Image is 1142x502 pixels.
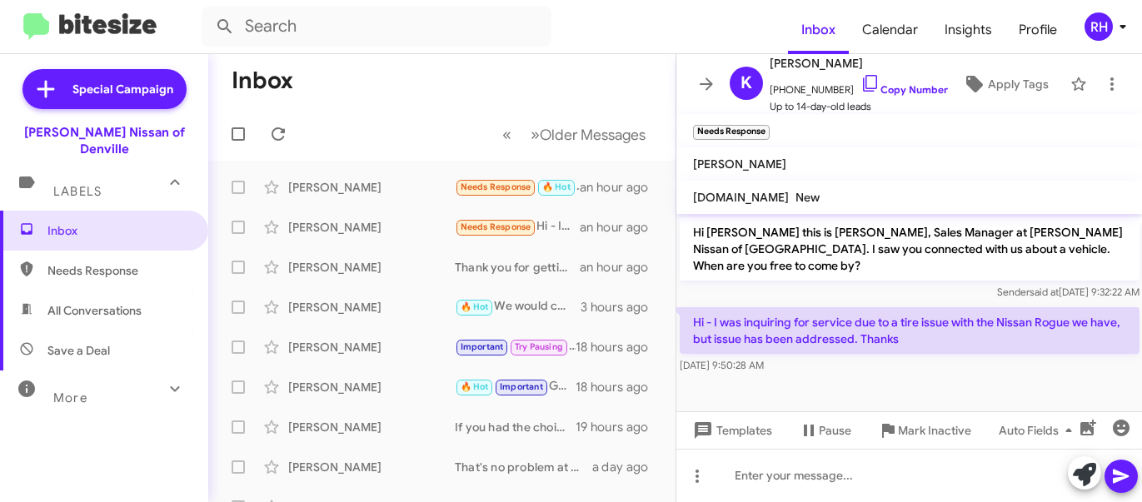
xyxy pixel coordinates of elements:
div: [PERSON_NAME] [288,339,455,355]
span: Up to 14-day-old leads [770,98,948,115]
div: 18 hours ago [576,339,662,355]
small: Needs Response [693,125,770,140]
button: Pause [785,415,865,445]
span: All Conversations [47,302,142,319]
div: a day ago [592,459,662,475]
span: 🔥 Hot [461,301,489,312]
div: [PERSON_NAME] [288,379,455,395]
button: Auto Fields [985,415,1092,445]
span: Needs Response [47,262,189,279]
button: Previous [492,117,521,152]
p: Hi [PERSON_NAME] this is [PERSON_NAME], Sales Manager at [PERSON_NAME] Nissan of [GEOGRAPHIC_DATA... [680,217,1140,281]
span: [PERSON_NAME] [770,53,948,73]
div: That's no problem at all, we'd be happy to take it off your hands, can you drive it here [DATE]? ... [455,459,592,475]
span: 🔥 Hot [542,181,571,192]
span: « [502,124,511,145]
a: Calendar [849,6,931,54]
span: More [53,390,87,405]
span: Mark Inactive [898,415,971,445]
div: Hi - I was inquiring for service due to a tire issue with the Nissan Rogue we have, but issue has... [455,217,580,236]
a: Special Campaign [22,69,187,109]
span: Try Pausing [515,341,563,352]
span: Labels [53,184,102,199]
div: [PERSON_NAME] [288,299,455,316]
span: Auto Fields [999,415,1079,445]
span: Sender [DATE] 9:32:22 AM [996,286,1139,298]
h1: Inbox [232,67,293,94]
div: RH [1085,12,1113,41]
div: an hour ago [580,219,661,236]
span: 🔥 Hot [461,381,489,392]
span: Needs Response [461,181,531,192]
div: Hi [PERSON_NAME]. My inquiry was regarding setting up an appointment to get an oil change on my c... [455,177,580,196]
span: Older Messages [540,126,646,144]
div: Thank you for getting back with us so quickly, do you recall who you spoke with while here at the... [455,259,580,276]
div: 18 hours ago [576,379,662,395]
input: Search [202,7,551,47]
div: We would certainly like to see the vehicle in person to ensure we are giving you top dollar for i... [455,297,581,316]
button: Next [521,117,656,152]
span: Important [500,381,543,392]
span: Inbox [47,222,189,239]
span: Templates [690,415,772,445]
span: [PHONE_NUMBER] [770,73,948,98]
div: [PERSON_NAME] [288,219,455,236]
a: Insights [931,6,1005,54]
div: If you had the choice would you upgrade your Rogue? Or would you be looking to get into another m... [455,419,576,435]
div: Please keep us updated. We are ready to make you an offer! [455,337,576,356]
div: [PERSON_NAME] [288,419,455,435]
a: Copy Number [860,83,948,96]
span: said at [1029,286,1058,298]
a: Profile [1005,6,1070,54]
span: Important [461,341,504,352]
span: New [795,190,820,205]
span: [PERSON_NAME] [693,157,786,171]
span: Apply Tags [988,69,1049,99]
span: Special Campaign [72,81,173,97]
div: 3 hours ago [581,299,661,316]
div: an hour ago [580,179,661,196]
button: Apply Tags [948,69,1062,99]
a: Inbox [788,6,849,54]
span: [DOMAIN_NAME] [693,190,789,205]
button: Mark Inactive [865,415,985,445]
button: Templates [676,415,785,445]
span: » [531,124,540,145]
p: Hi - I was inquiring for service due to a tire issue with the Nissan Rogue we have, but issue has... [680,307,1140,354]
div: 19 hours ago [576,419,662,435]
span: [DATE] 9:50:28 AM [680,359,764,371]
div: an hour ago [580,259,661,276]
button: RH [1070,12,1124,41]
div: [PERSON_NAME] [288,259,455,276]
div: Got it , no worries, To ensure that you receive the experience we strive for; send me a text when... [455,377,576,396]
span: Needs Response [461,221,531,232]
span: Save a Deal [47,342,110,359]
div: [PERSON_NAME] [288,179,455,196]
span: K [741,70,752,97]
nav: Page navigation example [493,117,656,152]
div: [PERSON_NAME] [288,459,455,475]
span: Pause [819,415,851,445]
